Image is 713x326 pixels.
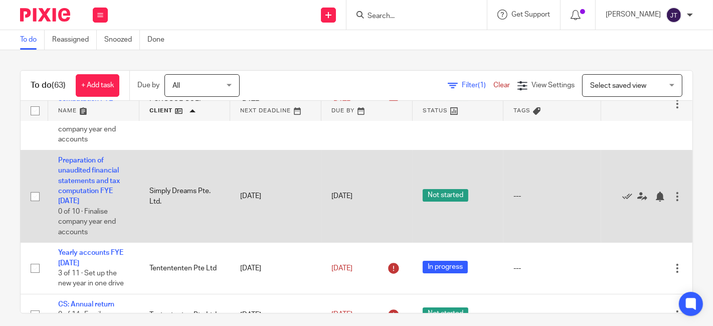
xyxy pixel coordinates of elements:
p: Due by [137,80,159,90]
span: (63) [52,81,66,89]
span: Tags [513,108,530,113]
a: Reassigned [52,30,97,50]
a: Preparation of unaudited financial statements and tax computation FYE [DATE] [58,157,120,205]
span: 3 of 11 · Set up the new year in one drive [58,270,124,287]
td: Simply Dreams Pte. Ltd. [139,150,231,242]
span: Not started [423,307,468,320]
span: [DATE] [331,265,352,272]
span: (1) [478,82,486,89]
img: svg%3E [666,7,682,23]
img: Pixie [20,8,70,22]
td: Tentententen Pte Ltd [139,243,231,294]
a: Yearly accounts FYE [DATE] [58,249,123,266]
a: To do [20,30,45,50]
a: Clear [493,82,510,89]
a: CS: Annual return [58,301,114,308]
h1: To do [31,80,66,91]
a: Done [147,30,172,50]
span: All [172,82,180,89]
span: Select saved view [590,82,646,89]
td: [DATE] [230,150,321,242]
a: Mark as done [622,191,637,201]
input: Search [367,12,457,21]
span: View Settings [531,82,575,89]
span: Filter [462,82,493,89]
span: Get Support [511,11,550,18]
span: [DATE] [331,311,352,318]
span: 1 of 10 · Finalise company year end accounts [58,115,116,143]
span: 0 of 10 · Finalise company year end accounts [58,208,116,236]
span: Not started [423,189,468,202]
div: --- [513,263,591,273]
div: --- [513,310,591,320]
span: In progress [423,261,468,273]
span: [DATE] [331,193,352,200]
td: [DATE] [230,243,321,294]
a: Snoozed [104,30,140,50]
p: [PERSON_NAME] [606,10,661,20]
a: + Add task [76,74,119,97]
div: --- [513,191,591,201]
